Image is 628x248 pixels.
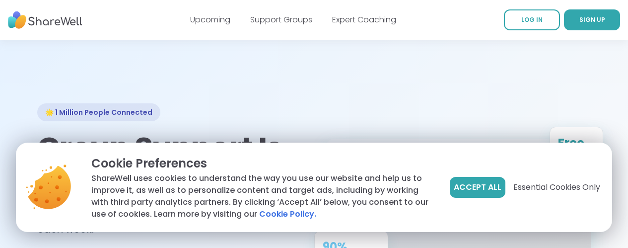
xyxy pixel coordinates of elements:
span: Accept All [454,181,501,193]
p: ShareWell uses cookies to understand the way you use our website and help us to improve it, as we... [91,172,434,220]
p: Cookie Preferences [91,155,434,172]
div: 🌟 1 Million People Connected [37,103,160,121]
a: SIGN UP [564,9,620,30]
a: LOG IN [504,9,560,30]
span: LOG IN [521,15,543,24]
span: SIGN UP [579,15,605,24]
a: Expert Coaching [332,14,396,25]
span: Essential Cookies Only [513,181,600,193]
h1: Group Support Is [37,133,302,193]
a: Support Groups [250,14,312,25]
button: Accept All [450,177,505,198]
a: Cookie Policy. [259,208,316,220]
a: Upcoming [190,14,230,25]
div: Free [558,135,595,151]
img: ShareWell Nav Logo [8,6,82,34]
